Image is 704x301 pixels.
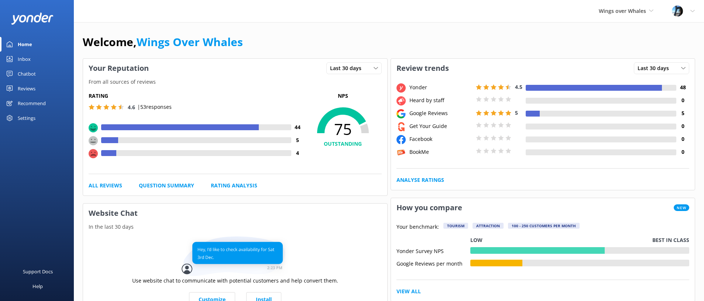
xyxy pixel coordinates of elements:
[408,148,474,156] div: BookMe
[674,204,689,211] span: New
[211,181,257,190] a: Rating Analysis
[676,109,689,117] h4: 5
[83,204,387,223] h3: Website Chat
[515,83,522,90] span: 4.5
[83,33,243,51] h1: Welcome,
[396,260,470,266] div: Google Reviews per month
[304,120,382,138] span: 75
[515,109,518,116] span: 5
[330,64,366,72] span: Last 30 days
[676,135,689,143] h4: 0
[408,83,474,91] div: Yonder
[304,92,382,100] p: NPS
[408,109,474,117] div: Google Reviews
[137,34,243,49] a: Wings Over Whales
[89,181,122,190] a: All Reviews
[391,198,468,217] h3: How you compare
[676,83,689,91] h4: 48
[182,236,289,277] img: conversation...
[18,81,35,96] div: Reviews
[18,66,36,81] div: Chatbot
[408,122,474,130] div: Get Your Guide
[291,123,304,131] h4: 44
[672,6,683,17] img: 145-1635463833.jpg
[23,264,53,279] div: Support Docs
[11,13,54,25] img: yonder-white-logo.png
[89,92,304,100] h5: Rating
[396,247,470,254] div: Yonder Survey NPS
[139,181,194,190] a: Question Summary
[638,64,673,72] span: Last 30 days
[470,236,483,244] p: Low
[676,96,689,104] h4: 0
[291,149,304,157] h4: 4
[18,111,35,125] div: Settings
[599,7,646,14] span: Wings over Whales
[408,96,474,104] div: Heard by staff
[18,52,31,66] div: Inbox
[32,279,43,294] div: Help
[304,140,382,148] h4: OUTSTANDING
[83,59,154,78] h3: Your Reputation
[652,236,689,244] p: Best in class
[132,277,338,285] p: Use website chat to communicate with potential customers and help convert them.
[443,223,468,229] div: Tourism
[508,223,580,229] div: 100 - 250 customers per month
[291,136,304,144] h4: 5
[18,37,32,52] div: Home
[396,176,444,184] a: Analyse Ratings
[128,104,135,111] span: 4.6
[676,148,689,156] h4: 0
[473,223,504,229] div: Attraction
[408,135,474,143] div: Facebook
[391,59,454,78] h3: Review trends
[676,122,689,130] h4: 0
[396,223,439,232] p: Your benchmark:
[83,223,387,231] p: In the last 30 days
[137,103,172,111] p: | 53 responses
[396,287,421,295] a: View All
[18,96,46,111] div: Recommend
[83,78,387,86] p: From all sources of reviews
